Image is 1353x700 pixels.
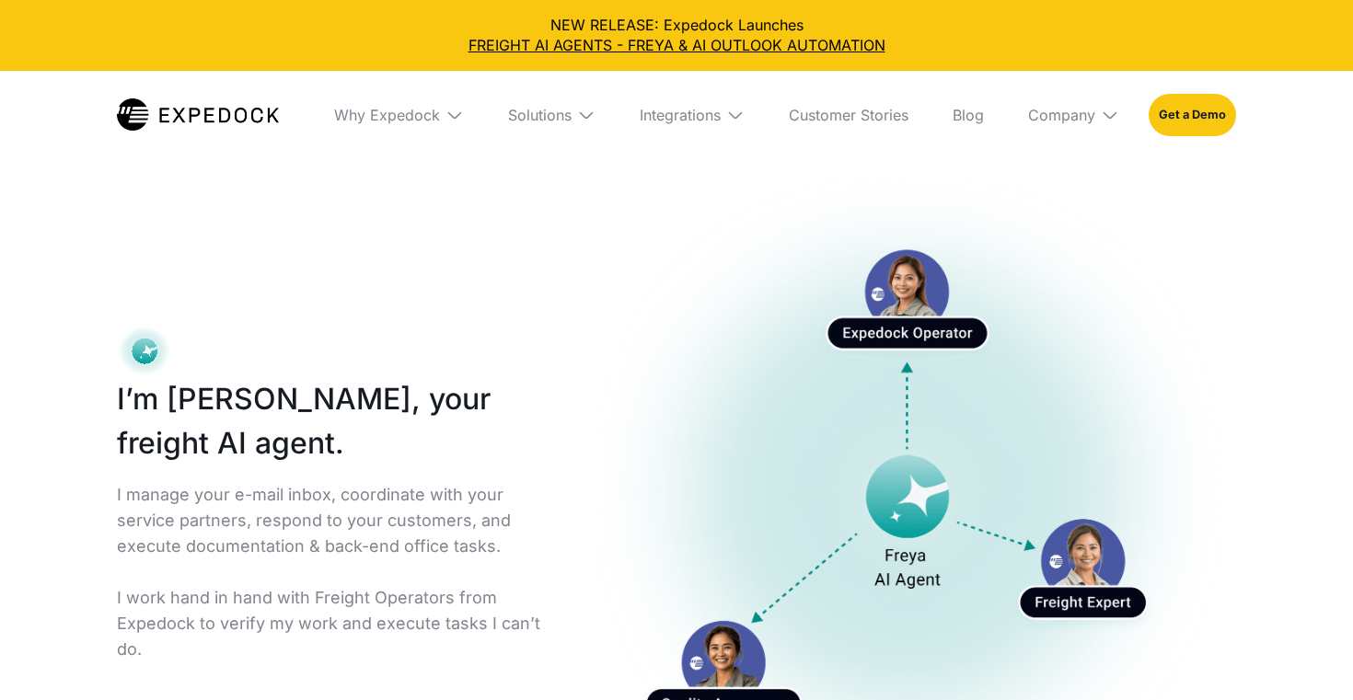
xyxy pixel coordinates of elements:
[117,377,549,465] h1: I’m [PERSON_NAME], your freight AI agent.
[1149,94,1236,136] a: Get a Demo
[625,71,759,159] div: Integrations
[508,106,572,124] div: Solutions
[15,35,1338,55] a: FREIGHT AI AGENTS - FREYA & AI OUTLOOK AUTOMATION
[1013,71,1134,159] div: Company
[493,71,610,159] div: Solutions
[1028,106,1095,124] div: Company
[938,71,999,159] a: Blog
[15,15,1338,56] div: NEW RELEASE: Expedock Launches
[774,71,923,159] a: Customer Stories
[640,106,721,124] div: Integrations
[319,71,479,159] div: Why Expedock
[117,482,549,662] p: I manage your e-mail inbox, coordinate with your service partners, respond to your customers, and...
[334,106,440,124] div: Why Expedock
